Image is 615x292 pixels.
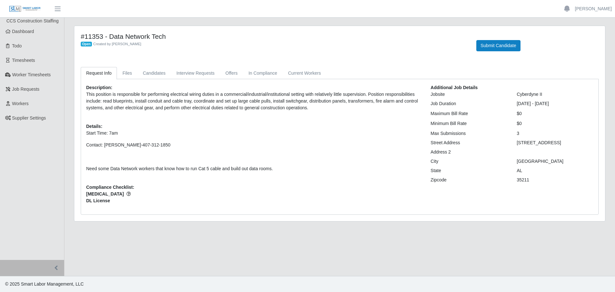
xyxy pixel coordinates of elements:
[86,191,421,197] span: [MEDICAL_DATA]
[137,67,171,79] a: Candidates
[12,87,40,92] span: Job Requests
[512,158,598,165] div: [GEOGRAPHIC_DATA]
[426,100,512,107] div: Job Duration
[426,177,512,183] div: Zipcode
[426,158,512,165] div: City
[81,32,467,40] h4: #11353 - Data Network Tech
[512,120,598,127] div: $0
[12,29,34,34] span: Dashboard
[426,110,512,117] div: Maximum Bill Rate
[426,130,512,137] div: Max Submissions
[512,177,598,183] div: 35211
[426,139,512,146] div: Street Address
[117,67,137,79] a: Files
[512,167,598,174] div: AL
[86,91,421,111] p: This position is responsible for performing electrical wiring duties in a commercial/industrial/i...
[86,142,421,148] p: Contact: [PERSON_NAME]-407-312-1850
[426,167,512,174] div: State
[86,85,112,90] b: Description:
[81,67,117,79] a: Request Info
[512,100,598,107] div: [DATE] - [DATE]
[12,72,51,77] span: Worker Timesheets
[220,67,243,79] a: Offers
[171,67,220,79] a: Interview Requests
[512,139,598,146] div: [STREET_ADDRESS]
[6,18,59,23] span: CCS Construction Staffing
[86,165,421,172] p: Need some Data Network workers that know how to run Cat 5 cable and build out data rooms.
[12,43,22,48] span: Todo
[81,42,92,47] span: Open
[12,58,35,63] span: Timesheets
[283,67,326,79] a: Current Workers
[86,124,102,129] b: Details:
[9,5,41,13] img: SLM Logo
[575,5,612,12] a: [PERSON_NAME]
[86,130,421,137] p: Start Time: 7am
[426,91,512,98] div: Jobsite
[426,149,512,155] div: Address 2
[86,197,421,204] span: DL License
[86,185,134,190] b: Compliance Checklist:
[476,40,520,51] button: Submit Candidate
[5,281,84,287] span: © 2025 Smart Labor Management, LLC
[93,42,141,46] span: Created by [PERSON_NAME]
[243,67,283,79] a: In Compliance
[426,120,512,127] div: Minimum Bill Rate
[12,115,46,121] span: Supplier Settings
[512,110,598,117] div: $0
[512,130,598,137] div: 3
[512,91,598,98] div: Cyberdyne II
[430,85,478,90] b: Additional Job Details
[12,101,29,106] span: Workers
